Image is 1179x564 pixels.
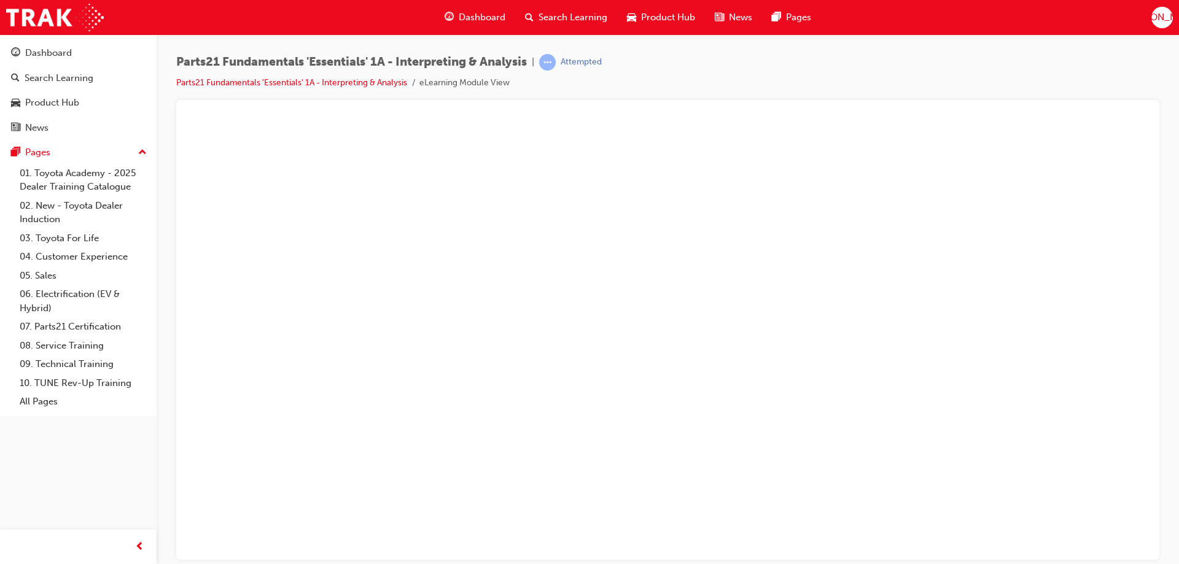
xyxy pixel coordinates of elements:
a: 03. Toyota For Life [15,229,152,248]
div: News [25,121,49,135]
span: guage-icon [11,48,20,59]
div: Search Learning [25,71,93,85]
a: 01. Toyota Academy - 2025 Dealer Training Catalogue [15,164,152,196]
a: 04. Customer Experience [15,247,152,266]
span: Pages [786,10,811,25]
div: Dashboard [25,46,72,60]
span: News [729,10,752,25]
a: Product Hub [5,91,152,114]
a: Parts21 Fundamentals 'Essentials' 1A - Interpreting & Analysis [176,77,407,88]
a: All Pages [15,392,152,411]
button: [PERSON_NAME] [1151,7,1173,28]
a: pages-iconPages [762,5,821,30]
span: news-icon [11,123,20,134]
span: Search Learning [539,10,607,25]
span: car-icon [627,10,636,25]
span: Product Hub [641,10,695,25]
span: learningRecordVerb_ATTEMPT-icon [539,54,556,71]
div: Attempted [561,56,602,68]
a: 09. Technical Training [15,355,152,374]
span: | [532,55,534,69]
span: Parts21 Fundamentals 'Essentials' 1A - Interpreting & Analysis [176,55,527,69]
span: search-icon [11,73,20,84]
img: Trak [6,4,104,31]
div: Product Hub [25,96,79,110]
span: up-icon [138,145,147,161]
span: pages-icon [772,10,781,25]
button: Pages [5,141,152,164]
a: search-iconSearch Learning [515,5,617,30]
a: 05. Sales [15,266,152,285]
a: 08. Service Training [15,336,152,355]
span: news-icon [715,10,724,25]
a: guage-iconDashboard [435,5,515,30]
div: Pages [25,145,50,160]
span: search-icon [525,10,534,25]
button: DashboardSearch LearningProduct HubNews [5,39,152,141]
a: 02. New - Toyota Dealer Induction [15,196,152,229]
a: 10. TUNE Rev-Up Training [15,374,152,393]
a: Dashboard [5,42,152,64]
span: prev-icon [135,539,144,555]
a: 07. Parts21 Certification [15,317,152,336]
span: Dashboard [459,10,505,25]
li: eLearning Module View [419,76,510,90]
a: car-iconProduct Hub [617,5,705,30]
a: News [5,117,152,139]
a: 06. Electrification (EV & Hybrid) [15,285,152,317]
span: guage-icon [445,10,454,25]
a: news-iconNews [705,5,762,30]
span: car-icon [11,98,20,109]
span: pages-icon [11,147,20,158]
a: Search Learning [5,67,152,90]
